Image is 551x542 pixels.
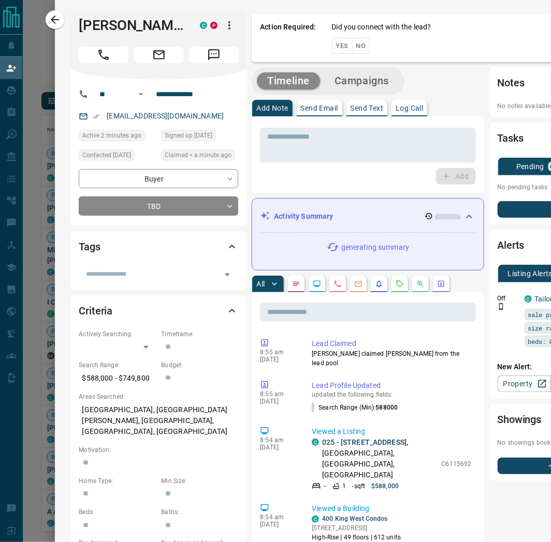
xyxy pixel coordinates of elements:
[134,47,183,63] span: Email
[79,360,156,370] p: Search Range:
[312,533,401,542] p: High-Rise | 49 floors | 612 units
[161,130,238,144] div: Mon Nov 09 2020
[189,47,239,63] span: Message
[343,481,346,491] p: 1
[516,163,544,170] p: Pending
[312,403,398,412] p: Search Range (Min) :
[257,72,320,89] button: Timeline
[498,294,518,303] p: Off
[322,515,387,522] a: 400 King West Condos
[79,329,156,339] p: Actively Searching:
[79,149,156,164] div: Mon Feb 22 2021
[260,356,296,363] p: [DATE]
[79,303,112,319] h2: Criteria
[200,22,207,29] div: condos.ca
[498,375,551,392] a: Property
[312,516,319,523] div: condos.ca
[79,47,128,63] span: Call
[79,17,184,34] h1: [PERSON_NAME]
[92,113,99,120] svg: Email Verified
[442,459,472,469] p: C6115692
[256,104,288,112] p: Add Note
[324,72,399,89] button: Campaigns
[274,211,333,222] p: Activity Summary
[375,280,383,288] svg: Listing Alerts
[79,445,238,455] p: Motivation:
[161,507,238,517] p: Baths:
[161,329,238,339] p: Timeframe:
[79,197,238,216] div: TBD
[210,22,218,29] div: property.ca
[376,404,398,411] span: 588000
[82,130,141,141] span: Active 2 minutes ago
[312,380,471,391] p: Lead Profile Updated
[79,476,156,486] p: Home Type:
[341,242,409,253] p: generating summary
[82,150,131,160] span: Contacted [DATE]
[260,436,296,444] p: 8:54 am
[79,507,156,517] p: Beds:
[312,439,319,446] div: condos.ca
[165,150,231,160] span: Claimed < a minute ago
[352,38,370,54] button: No
[312,349,471,368] p: [PERSON_NAME] claimed [PERSON_NAME] from the lead pool
[313,280,321,288] svg: Lead Browsing Activity
[260,22,316,54] p: Action Required:
[396,280,404,288] svg: Requests
[312,426,471,437] p: Viewed a Listing
[135,88,147,100] button: Open
[79,392,238,401] p: Areas Searched:
[260,521,296,528] p: [DATE]
[165,130,212,141] span: Signed up [DATE]
[161,149,238,164] div: Sat Sep 13 2025
[498,411,542,428] h2: Showings
[292,280,300,288] svg: Notes
[107,112,224,120] a: [EMAIL_ADDRESS][DOMAIN_NAME]
[396,104,423,112] p: Log Call
[498,74,525,91] h2: Notes
[498,237,525,253] h2: Alerts
[79,234,238,259] div: Tags
[79,130,156,144] div: Sat Sep 13 2025
[220,267,235,282] button: Open
[416,280,425,288] svg: Opportunities
[79,298,238,323] div: Criteria
[437,280,445,288] svg: Agent Actions
[260,398,296,405] p: [DATE]
[260,390,296,398] p: 8:55 am
[351,104,384,112] p: Send Text
[332,38,353,54] button: Yes
[525,295,532,303] div: condos.ca
[312,391,471,398] p: updated the following fields:
[260,444,296,451] p: [DATE]
[322,438,407,446] a: 025 - [STREET_ADDRESS]
[79,238,100,255] h2: Tags
[79,169,238,188] div: Buyer
[322,437,436,480] p: , [GEOGRAPHIC_DATA], [GEOGRAPHIC_DATA], [GEOGRAPHIC_DATA]
[79,401,238,440] p: [GEOGRAPHIC_DATA], [GEOGRAPHIC_DATA][PERSON_NAME], [GEOGRAPHIC_DATA], [GEOGRAPHIC_DATA], [GEOGRAP...
[354,280,363,288] svg: Emails
[301,104,338,112] p: Send Email
[161,476,238,486] p: Min Size:
[312,523,401,533] p: [STREET_ADDRESS]
[353,481,366,491] p: - sqft
[161,360,238,370] p: Budget:
[371,481,399,491] p: $588,000
[334,280,342,288] svg: Calls
[498,130,524,146] h2: Tasks
[79,370,156,387] p: $588,000 - $749,800
[256,280,265,288] p: All
[260,514,296,521] p: 8:54 am
[324,481,326,491] p: -
[260,349,296,356] p: 8:55 am
[312,338,471,349] p: Lead Claimed
[498,303,505,310] svg: Push Notification Only
[312,503,471,514] p: Viewed a Building
[332,22,431,33] p: Did you connect with the lead?
[260,207,475,226] div: Activity Summary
